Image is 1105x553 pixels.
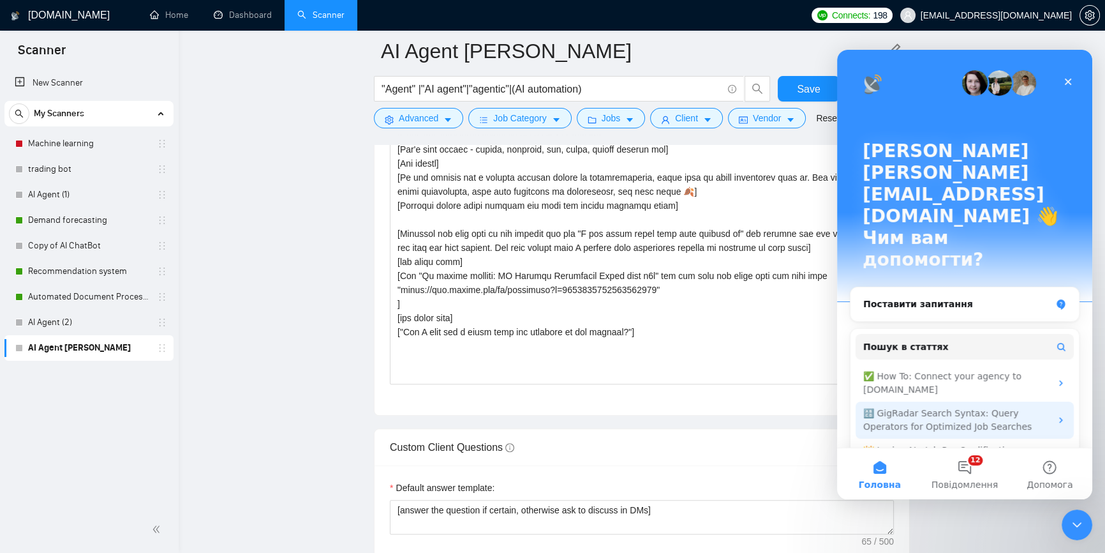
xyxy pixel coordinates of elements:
[157,215,167,225] span: holder
[468,108,571,128] button: barsJob Categorycaret-down
[443,115,452,125] span: caret-down
[28,156,149,182] a: trading bot
[297,10,345,20] a: searchScanner
[886,43,903,59] span: edit
[493,111,546,125] span: Job Category
[778,76,840,102] button: Save
[157,190,167,200] span: holder
[745,83,769,95] span: search
[650,108,723,128] button: userClientcaret-down
[381,35,884,67] input: Scanner name...
[399,111,438,125] span: Advanced
[797,81,820,97] span: Save
[152,523,165,536] span: double-left
[4,70,174,96] li: New Scanner
[15,70,163,96] a: New Scanner
[753,111,781,125] span: Vendor
[28,310,149,335] a: AI Agent (2)
[214,10,272,20] a: dashboardDashboard
[745,76,770,102] button: search
[479,115,488,125] span: bars
[28,335,149,361] a: AI Agent [PERSON_NAME]
[703,115,712,125] span: caret-down
[157,241,167,251] span: holder
[577,108,646,128] button: folderJobscaret-down
[817,10,827,20] img: upwork-logo.png
[28,233,149,259] a: Copy of AI ChatBot
[728,108,806,128] button: idcardVendorcaret-down
[11,6,20,26] img: logo
[728,85,736,93] span: info-circle
[552,115,561,125] span: caret-down
[903,11,912,20] span: user
[1079,10,1100,20] a: setting
[390,97,894,384] textarea: Cover letter template:
[786,115,795,125] span: caret-down
[157,292,167,302] span: holder
[28,182,149,208] a: AI Agent (1)
[10,109,29,118] span: search
[157,317,167,328] span: holder
[625,115,634,125] span: caret-down
[602,111,621,125] span: Jobs
[816,111,851,125] a: Reset All
[28,259,149,284] a: Recommendation system
[1062,510,1092,540] iframe: Intercom live chat
[150,10,188,20] a: homeHome
[1080,10,1099,20] span: setting
[588,115,597,125] span: folder
[390,481,494,495] label: Default answer template:
[873,8,887,22] span: 198
[157,164,167,174] span: holder
[157,266,167,276] span: holder
[1079,5,1100,26] button: setting
[390,442,514,453] span: Custom Client Questions
[661,115,670,125] span: user
[28,284,149,310] a: Automated Document Processing
[374,108,463,128] button: settingAdvancedcaret-down
[505,443,514,452] span: info-circle
[9,103,29,124] button: search
[157,139,167,149] span: holder
[34,101,84,126] span: My Scanners
[28,131,149,156] a: Machine learning
[8,41,76,68] span: Scanner
[28,208,149,233] a: Demand forecasting
[157,343,167,353] span: holder
[382,81,722,97] input: Search Freelance Jobs...
[675,111,698,125] span: Client
[4,101,174,361] li: My Scanners
[832,8,870,22] span: Connects:
[739,115,748,125] span: idcard
[390,500,894,534] textarea: Default answer template:
[837,50,1092,499] iframe: Intercom live chat
[385,115,394,125] span: setting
